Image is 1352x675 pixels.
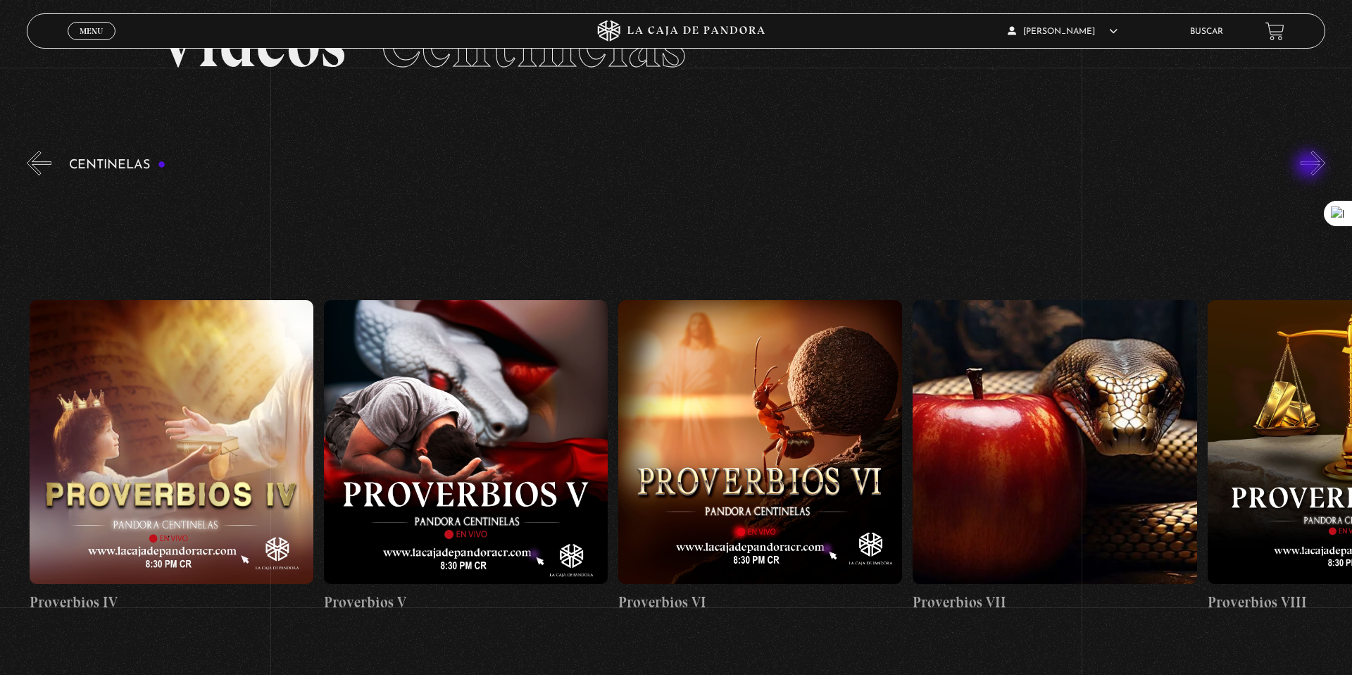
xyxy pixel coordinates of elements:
[157,11,1196,78] h2: Videos
[69,159,165,172] h3: Centinelas
[75,39,108,49] span: Cerrar
[80,27,103,35] span: Menu
[1190,27,1223,36] a: Buscar
[1301,151,1325,175] button: Next
[913,591,1196,614] h4: Proverbios VII
[324,591,608,614] h4: Proverbios V
[1265,22,1284,41] a: View your shopping cart
[381,4,686,84] span: Centinelas
[30,591,313,614] h4: Proverbios IV
[27,151,51,175] button: Previous
[618,591,902,614] h4: Proverbios VI
[1008,27,1118,36] span: [PERSON_NAME]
